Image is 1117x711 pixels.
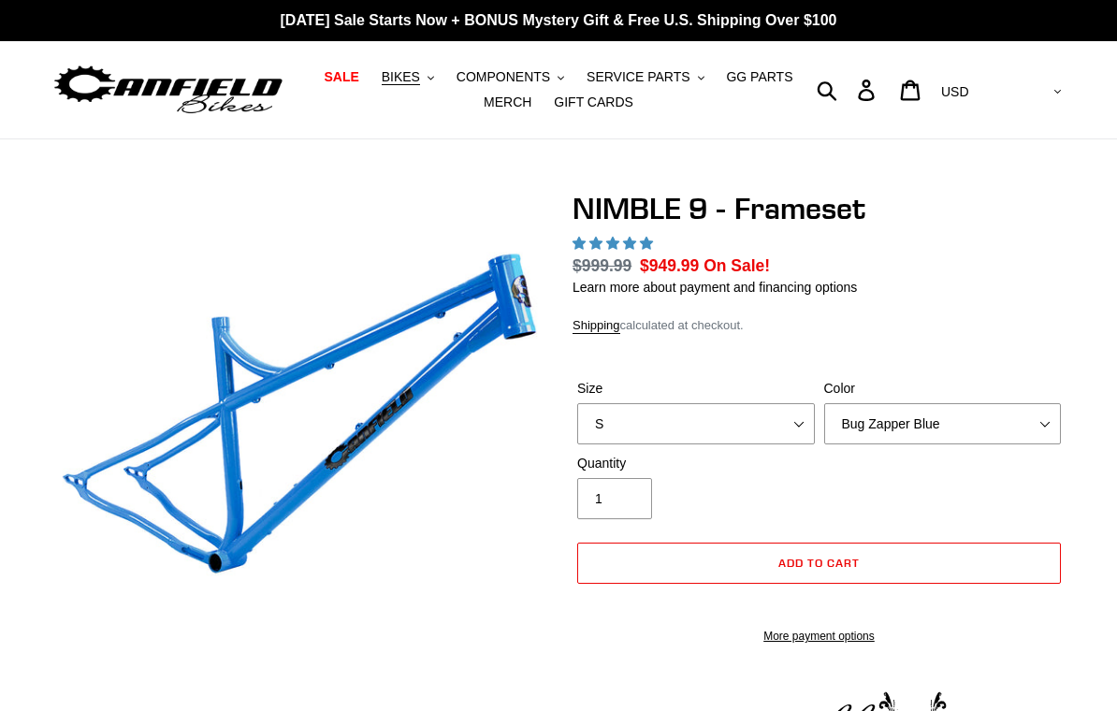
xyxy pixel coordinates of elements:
a: SALE [314,65,368,90]
a: GIFT CARDS [544,90,643,115]
button: BIKES [372,65,443,90]
button: SERVICE PARTS [577,65,713,90]
a: GG PARTS [717,65,802,90]
img: Canfield Bikes [51,61,285,120]
s: $999.99 [573,256,631,275]
span: MERCH [484,94,531,110]
span: SALE [324,69,358,85]
a: Shipping [573,318,620,334]
span: Add to cart [778,556,860,570]
label: Size [577,379,815,399]
span: BIKES [382,69,420,85]
span: 4.89 stars [573,236,657,251]
span: SERVICE PARTS [587,69,689,85]
button: COMPONENTS [447,65,573,90]
a: More payment options [577,628,1061,645]
div: calculated at checkout. [573,316,1066,335]
button: Add to cart [577,543,1061,584]
label: Quantity [577,454,815,473]
a: Learn more about payment and financing options [573,280,857,295]
label: Color [824,379,1062,399]
a: MERCH [474,90,541,115]
span: On Sale! [704,254,770,278]
span: GG PARTS [726,69,792,85]
h1: NIMBLE 9 - Frameset [573,191,1066,226]
span: $949.99 [640,256,699,275]
span: COMPONENTS [457,69,550,85]
span: GIFT CARDS [554,94,633,110]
